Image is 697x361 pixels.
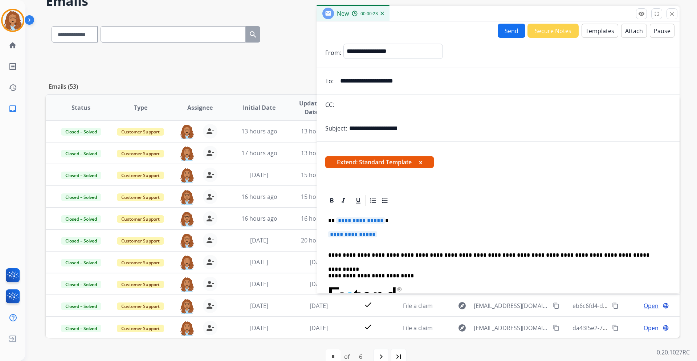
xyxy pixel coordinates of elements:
span: Customer Support [117,281,164,288]
mat-icon: check [364,322,372,331]
span: File a claim [403,324,433,332]
span: File a claim [403,302,433,310]
span: Assignee [187,103,213,112]
span: Closed – Solved [61,193,101,201]
img: agent-avatar [180,146,194,161]
span: Updated Date [295,99,328,116]
mat-icon: person_remove [206,149,215,157]
div: Underline [353,195,364,206]
span: Closed – Solved [61,302,101,310]
div: Italic [338,195,349,206]
span: 15 hours ago [301,193,337,201]
span: 20 hours ago [301,236,337,244]
span: [EMAIL_ADDRESS][DOMAIN_NAME] [474,301,549,310]
span: Type [134,103,147,112]
span: [DATE] [250,324,268,332]
mat-icon: content_copy [553,302,559,309]
span: Customer Support [117,325,164,332]
mat-icon: person_remove [206,280,215,288]
mat-icon: inbox [8,104,17,113]
span: 16 hours ago [241,214,277,222]
mat-icon: explore [458,324,466,332]
span: 15 hours ago [301,171,337,179]
span: Closed – Solved [61,172,101,179]
span: 13 hours ago [241,127,277,135]
img: agent-avatar [180,321,194,336]
span: [DATE] [250,236,268,244]
button: Pause [650,24,674,38]
button: Templates [582,24,618,38]
button: Send [498,24,525,38]
mat-icon: fullscreen [653,11,660,17]
span: Closed – Solved [61,237,101,245]
div: Ordered List [368,195,379,206]
span: Customer Support [117,259,164,266]
img: agent-avatar [180,211,194,226]
mat-icon: language [663,302,669,309]
mat-icon: content_copy [553,325,559,331]
span: [DATE] [250,171,268,179]
img: avatar [3,10,23,31]
span: 00:00:23 [360,11,378,17]
mat-icon: content_copy [612,325,619,331]
p: 0.20.1027RC [657,348,690,357]
mat-icon: explore [458,301,466,310]
span: Customer Support [117,172,164,179]
span: Closed – Solved [61,259,101,266]
span: [DATE] [310,280,328,288]
p: CC: [325,100,334,109]
span: Customer Support [117,215,164,223]
span: Customer Support [117,128,164,136]
span: [DATE] [310,324,328,332]
mat-icon: check [364,300,372,309]
button: Attach [621,24,647,38]
span: [EMAIL_ADDRESS][DOMAIN_NAME] [474,324,549,332]
span: 16 hours ago [301,214,337,222]
mat-icon: last_page [394,352,403,361]
mat-icon: close [669,11,675,17]
span: 16 hours ago [241,193,277,201]
span: Initial Date [243,103,276,112]
img: agent-avatar [180,124,194,139]
span: Closed – Solved [61,281,101,288]
mat-icon: person_remove [206,324,215,332]
img: agent-avatar [180,298,194,314]
span: [DATE] [310,302,328,310]
mat-icon: person_remove [206,127,215,136]
span: Closed – Solved [61,215,101,223]
span: Closed – Solved [61,325,101,332]
mat-icon: search [249,30,257,39]
p: From: [325,48,341,57]
span: New [337,9,349,17]
mat-icon: person_remove [206,192,215,201]
button: x [419,158,422,167]
span: Closed – Solved [61,128,101,136]
span: Extend: Standard Template [325,156,434,168]
span: eb6c6fd4-d4b8-45ae-914b-1dcbb7f13f47 [572,302,682,310]
div: Bullet List [379,195,390,206]
mat-icon: person_remove [206,171,215,179]
span: [DATE] [250,280,268,288]
mat-icon: navigate_next [377,352,386,361]
mat-icon: person_remove [206,236,215,245]
img: agent-avatar [180,189,194,205]
mat-icon: person_remove [206,301,215,310]
mat-icon: person_remove [206,258,215,266]
span: Customer Support [117,150,164,157]
span: Customer Support [117,302,164,310]
img: agent-avatar [180,233,194,248]
span: da43f5e2-73c5-4391-bac8-ba5da452283f [572,324,682,332]
mat-icon: home [8,41,17,50]
span: Customer Support [117,237,164,245]
span: Open [644,301,659,310]
mat-icon: language [663,325,669,331]
span: 17 hours ago [241,149,277,157]
span: [DATE] [250,302,268,310]
span: [DATE] [310,258,328,266]
mat-icon: person_remove [206,214,215,223]
mat-icon: remove_red_eye [638,11,645,17]
p: Emails (53) [46,82,81,91]
mat-icon: content_copy [612,302,619,309]
button: Secure Notes [527,24,579,38]
span: [DATE] [250,258,268,266]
